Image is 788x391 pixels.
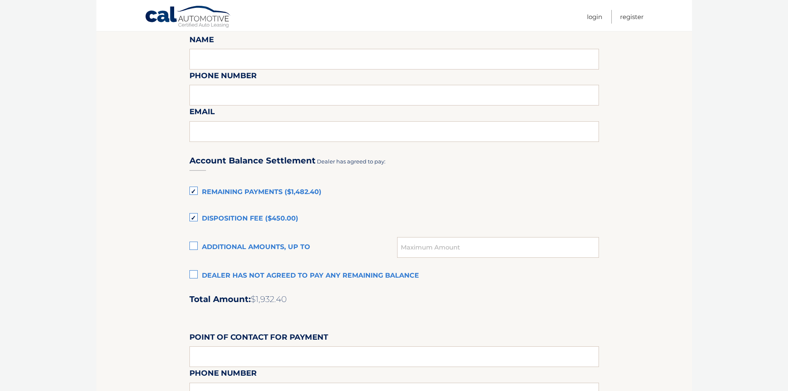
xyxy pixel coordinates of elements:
[189,268,599,284] label: Dealer has not agreed to pay any remaining balance
[620,10,644,24] a: Register
[397,237,599,258] input: Maximum Amount
[189,294,599,305] h2: Total Amount:
[145,5,232,29] a: Cal Automotive
[189,239,398,256] label: Additional amounts, up to
[189,211,599,227] label: Disposition Fee ($450.00)
[587,10,602,24] a: Login
[189,184,599,201] label: Remaining Payments ($1,482.40)
[189,106,215,121] label: Email
[251,294,287,304] span: $1,932.40
[189,70,257,85] label: Phone Number
[189,34,214,49] label: Name
[189,156,316,166] h3: Account Balance Settlement
[189,331,328,346] label: Point of Contact for Payment
[317,158,386,165] span: Dealer has agreed to pay:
